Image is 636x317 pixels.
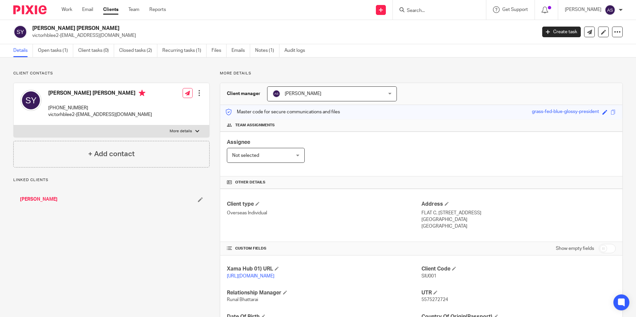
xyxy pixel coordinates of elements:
[421,297,448,302] span: 5575272724
[20,90,42,111] img: svg%3E
[255,44,279,57] a: Notes (1)
[605,5,615,15] img: svg%3E
[227,289,421,296] h4: Relationship Manager
[227,274,274,278] a: [URL][DOMAIN_NAME]
[421,210,616,216] p: FLAT C, [STREET_ADDRESS]
[421,265,616,272] h4: Client Code
[235,123,275,128] span: Team assignments
[227,201,421,208] h4: Client type
[272,90,280,98] img: svg%3E
[232,44,250,57] a: Emails
[227,140,250,145] span: Assignee
[48,111,152,118] p: victorhblee2-[EMAIL_ADDRESS][DOMAIN_NAME]
[170,129,192,134] p: More details
[227,90,260,97] h3: Client manager
[565,6,601,13] p: [PERSON_NAME]
[225,109,340,115] p: Master code for secure communications and files
[13,71,210,76] p: Client contacts
[82,6,93,13] a: Email
[149,6,166,13] a: Reports
[32,32,532,39] p: victorhblee2-[EMAIL_ADDRESS][DOMAIN_NAME]
[227,265,421,272] h4: Xama Hub 01) URL
[406,8,466,14] input: Search
[227,297,258,302] span: Runal Bhattarai
[421,216,616,223] p: [GEOGRAPHIC_DATA]
[62,6,72,13] a: Work
[227,210,421,216] p: Overseas Individual
[20,196,58,203] a: [PERSON_NAME]
[235,180,265,185] span: Other details
[78,44,114,57] a: Client tasks (0)
[48,105,152,111] p: [PHONE_NUMBER]
[212,44,227,57] a: Files
[542,27,581,37] a: Create task
[285,91,321,96] span: [PERSON_NAME]
[88,149,135,159] h4: + Add contact
[119,44,157,57] a: Closed tasks (2)
[502,7,528,12] span: Get Support
[421,274,436,278] span: SIU001
[13,5,47,14] img: Pixie
[13,44,33,57] a: Details
[232,153,259,158] span: Not selected
[48,90,152,98] h4: [PERSON_NAME] [PERSON_NAME]
[13,177,210,183] p: Linked clients
[103,6,118,13] a: Clients
[421,201,616,208] h4: Address
[421,223,616,230] p: [GEOGRAPHIC_DATA]
[227,246,421,251] h4: CUSTOM FIELDS
[128,6,139,13] a: Team
[220,71,623,76] p: More details
[162,44,207,57] a: Recurring tasks (1)
[421,289,616,296] h4: UTR
[32,25,432,32] h2: [PERSON_NAME] [PERSON_NAME]
[139,90,145,96] i: Primary
[284,44,310,57] a: Audit logs
[38,44,73,57] a: Open tasks (1)
[556,245,594,252] label: Show empty fields
[13,25,27,39] img: svg%3E
[532,108,599,116] div: grass-fed-blue-glossy-president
